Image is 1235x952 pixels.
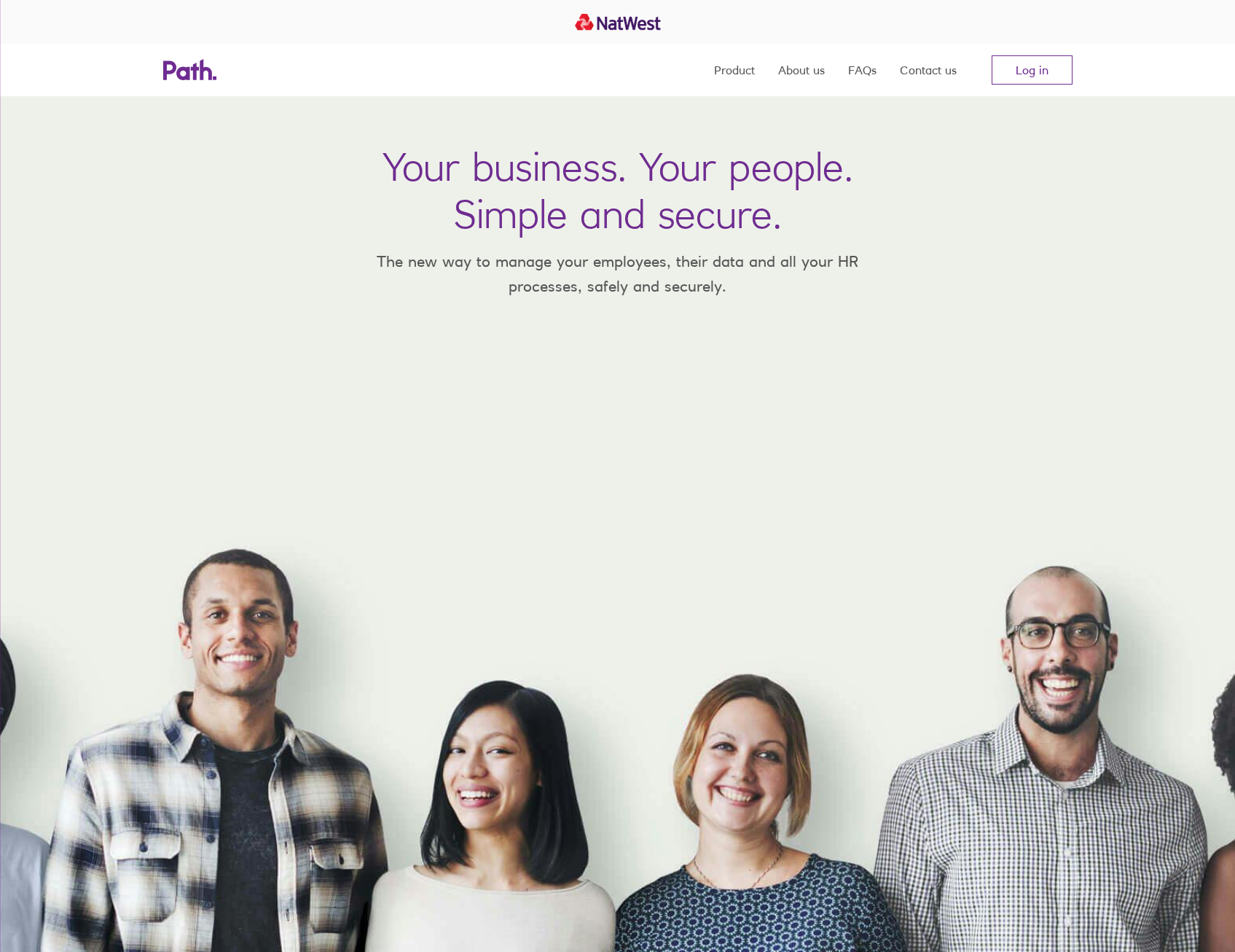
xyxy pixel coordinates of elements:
a: FAQs [848,44,877,96]
a: About us [778,44,825,96]
a: Log in [992,55,1073,85]
a: Contact us [900,44,957,96]
a: Product [714,44,755,96]
p: The new way to manage your employees, their data and all your HR processes, safely and securely. [356,249,880,298]
h1: Your business. Your people. Simple and secure. [383,143,853,238]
